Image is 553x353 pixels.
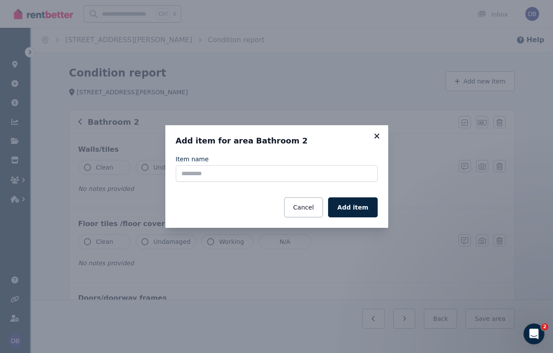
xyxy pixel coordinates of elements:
[523,323,544,344] iframe: Intercom live chat
[176,155,209,163] label: Item name
[176,136,378,146] h3: Add item for area Bathroom 2
[541,323,548,330] span: 2
[284,197,323,217] button: Cancel
[328,197,377,217] button: Add item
